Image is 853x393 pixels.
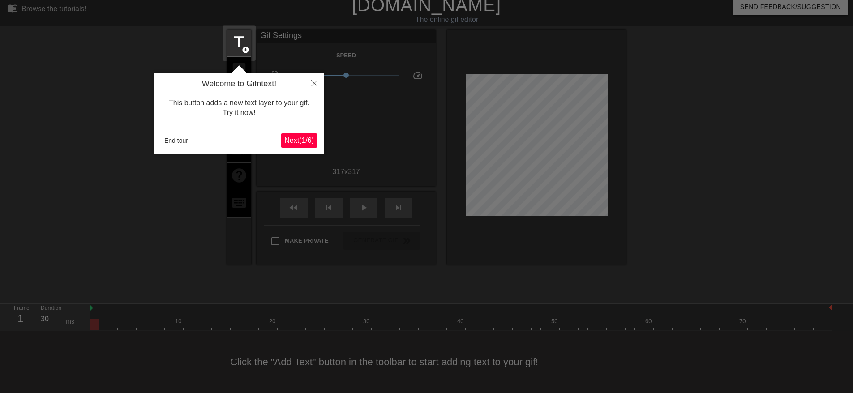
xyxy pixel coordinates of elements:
div: This button adds a new text layer to your gif. Try it now! [161,89,317,127]
button: Next [281,133,317,148]
h4: Welcome to Gifntext! [161,79,317,89]
button: End tour [161,134,192,147]
span: Next ( 1 / 6 ) [284,137,314,144]
button: Close [304,73,324,93]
